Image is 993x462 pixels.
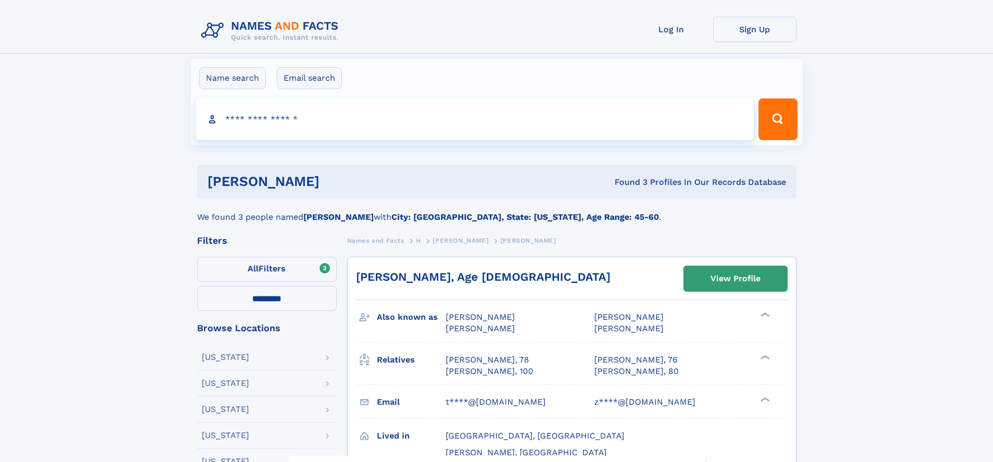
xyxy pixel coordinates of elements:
[347,234,404,247] a: Names and Facts
[594,312,664,322] span: [PERSON_NAME]
[758,98,797,140] button: Search Button
[391,212,659,222] b: City: [GEOGRAPHIC_DATA], State: [US_STATE], Age Range: 45-60
[202,405,249,414] div: [US_STATE]
[197,198,796,223] div: We found 3 people named with .
[197,17,347,45] img: Logo Names and Facts
[197,323,337,333] div: Browse Locations
[377,393,446,411] h3: Email
[196,98,754,140] input: search input
[758,354,770,360] div: ❯
[446,431,624,441] span: [GEOGRAPHIC_DATA], [GEOGRAPHIC_DATA]
[377,308,446,326] h3: Also known as
[197,236,337,245] div: Filters
[500,237,556,244] span: [PERSON_NAME]
[433,237,488,244] span: [PERSON_NAME]
[594,354,678,366] a: [PERSON_NAME], 76
[202,379,249,388] div: [US_STATE]
[416,234,421,247] a: H
[202,353,249,361] div: [US_STATE]
[446,323,515,333] span: [PERSON_NAME]
[248,264,259,273] span: All
[594,366,679,377] a: [PERSON_NAME], 80
[594,323,664,333] span: [PERSON_NAME]
[446,366,533,377] a: [PERSON_NAME], 100
[356,270,610,283] a: [PERSON_NAME], Age [DEMOGRAPHIC_DATA]
[377,427,446,445] h3: Lived in
[416,237,421,244] span: H
[207,175,467,188] h1: [PERSON_NAME]
[377,351,446,369] h3: Relatives
[446,447,607,457] span: [PERSON_NAME], [GEOGRAPHIC_DATA]
[277,67,342,89] label: Email search
[713,17,796,42] a: Sign Up
[199,67,266,89] label: Name search
[710,267,761,291] div: View Profile
[433,234,488,247] a: [PERSON_NAME]
[684,266,787,291] a: View Profile
[446,312,515,322] span: [PERSON_NAME]
[197,257,337,282] label: Filters
[758,396,770,403] div: ❯
[303,212,374,222] b: [PERSON_NAME]
[202,431,249,440] div: [US_STATE]
[758,311,770,318] div: ❯
[446,354,529,366] a: [PERSON_NAME], 78
[630,17,713,42] a: Log In
[467,177,786,188] div: Found 3 Profiles In Our Records Database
